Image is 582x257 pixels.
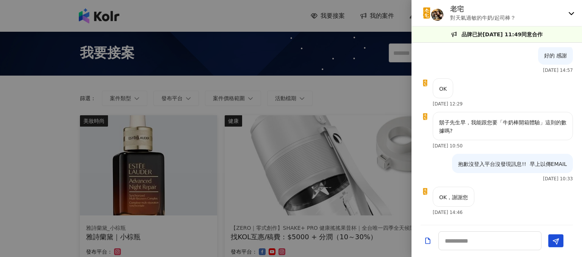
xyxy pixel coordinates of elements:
[458,160,567,168] p: 抱歉沒登入平台沒發現訊息!! 早上以傳EMAIL
[421,112,430,121] img: KOL Avatar
[421,78,430,87] img: KOL Avatar
[439,85,447,93] p: OK
[419,6,434,21] img: KOL Avatar
[433,101,463,107] p: [DATE] 12:29
[544,51,567,60] p: 好的 感謝
[462,30,543,39] p: 品牌已於[DATE] 11:49同意合作
[450,4,516,14] p: 老宅
[431,9,443,21] img: KOL Avatar
[548,234,563,247] button: Send
[439,193,468,201] p: OK，謝謝您
[424,234,432,248] button: Add a file
[543,176,573,181] p: [DATE] 10:33
[450,14,516,22] p: 對天氣過敏的牛奶/起司棒？
[543,68,573,73] p: [DATE] 14:57
[433,210,463,215] p: [DATE] 14:46
[439,118,566,135] p: 鬍子先生早，我能跟您要「牛奶棒開箱體驗」這則的數據嗎?
[433,143,463,149] p: [DATE] 10:50
[421,187,430,196] img: KOL Avatar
